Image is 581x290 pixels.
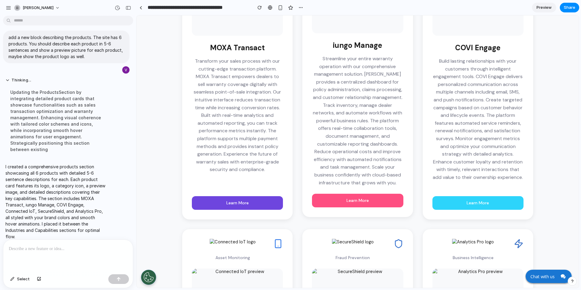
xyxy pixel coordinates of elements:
[564,5,575,11] span: Share
[55,181,146,194] a: Learn More
[560,3,579,12] button: Share
[8,34,124,60] p: add a new block describing the products. The site has 6 products. You should describe each produc...
[23,5,54,11] span: [PERSON_NAME]
[5,85,107,156] div: Updating the ProductsSection by integrating detailed product cards that showcase functionalities ...
[17,276,30,282] span: Select
[73,223,119,236] img: Connected IoT logo
[55,239,137,246] p: Asset Monitoring
[195,223,237,236] img: SecureShield logo
[296,28,387,37] h3: COVI Engage
[176,25,267,35] h3: iungo Manage
[296,239,377,246] p: Business Intelligence
[55,42,146,158] p: Transform your sales process with our cutting-edge transaction platform. MOXA Transact empowers d...
[296,42,387,166] p: Build lasting relationships with your customers through intelligent engagement tools. COVI Engage...
[7,274,33,284] button: Select
[532,3,556,12] a: Preview
[176,39,267,171] p: Streamline your entire warranty operation with our comprehensive management solution. [PERSON_NAM...
[12,3,63,13] button: [PERSON_NAME]
[176,178,267,192] a: Learn More
[296,181,387,194] a: Learn More
[5,254,20,269] div: Cookies Settings
[537,5,552,11] span: Preview
[316,223,357,236] img: Analytics Pro logo
[5,163,107,240] p: I created a comprehensive products section showcasing all 6 products with detailed 5-6 sentence d...
[55,28,146,37] h3: MOXA Transact
[176,239,257,246] p: Fraud Prevention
